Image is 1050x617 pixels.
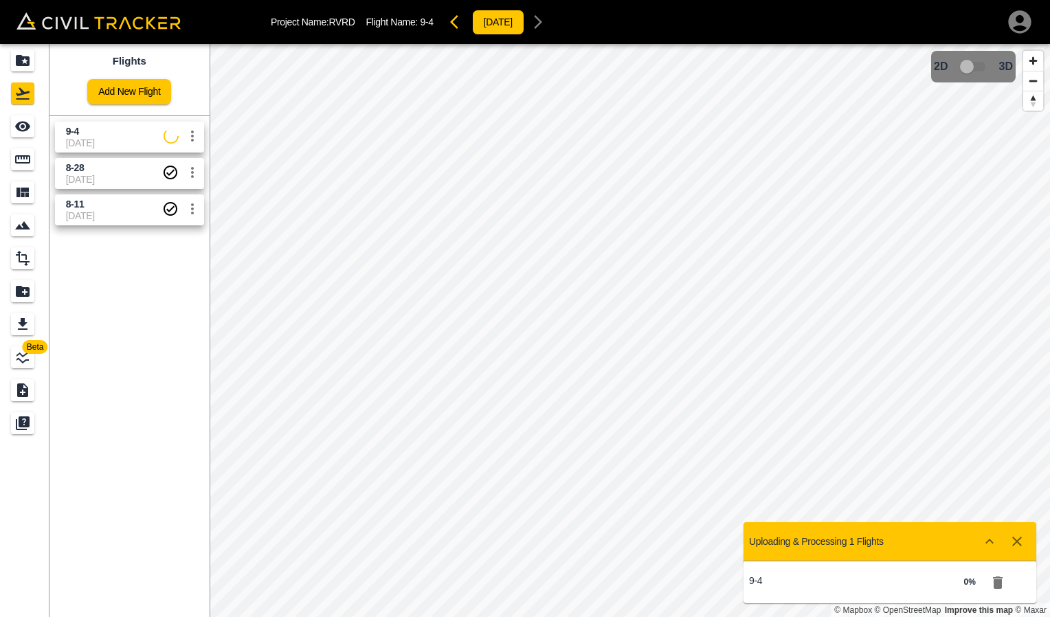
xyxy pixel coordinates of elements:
[749,536,884,547] p: Uploading & Processing 1 Flights
[954,54,994,80] span: 3D model not uploaded yet
[1023,51,1043,71] button: Zoom in
[999,60,1013,73] span: 3D
[1015,605,1047,615] a: Maxar
[271,16,355,27] p: Project Name: RVRD
[749,575,890,586] p: 9-4
[16,12,181,30] img: Civil Tracker
[366,16,434,27] p: Flight Name:
[875,605,941,615] a: OpenStreetMap
[934,60,948,73] span: 2D
[834,605,872,615] a: Mapbox
[963,577,975,587] strong: 0 %
[976,528,1003,555] button: Show more
[210,44,1050,617] canvas: Map
[945,605,1013,615] a: Map feedback
[1023,91,1043,111] button: Reset bearing to north
[472,10,524,35] button: [DATE]
[421,16,434,27] span: 9-4
[1023,71,1043,91] button: Zoom out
